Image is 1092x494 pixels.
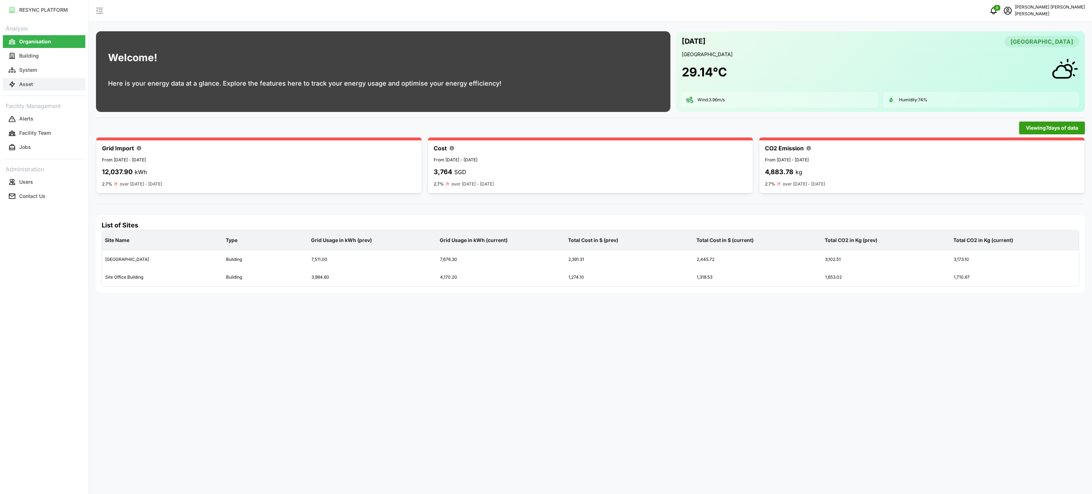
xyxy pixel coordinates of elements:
[309,269,436,286] div: 3,984.60
[3,23,85,33] p: Analysis
[1015,4,1085,11] p: [PERSON_NAME] [PERSON_NAME]
[437,269,565,286] div: 4,170.20
[19,38,51,45] p: Organisation
[765,157,1079,163] p: From [DATE] - [DATE]
[695,231,820,249] p: Total Cost in $ (current)
[102,221,1079,230] h4: List of Sites
[437,251,565,268] div: 7,676.30
[3,176,85,188] button: Users
[3,77,85,91] a: Asset
[102,181,112,187] p: 2.7%
[822,251,950,268] div: 3,102.51
[3,190,85,203] button: Contact Us
[135,168,147,177] p: kWh
[3,49,85,62] button: Building
[952,231,1077,249] p: Total CO2 in Kg (current)
[899,97,927,103] p: Humidity: 74 %
[1019,122,1085,134] button: Viewing7days of data
[3,163,85,174] p: Administration
[567,231,692,249] p: Total Cost in $ (prev)
[1011,36,1073,47] span: [GEOGRAPHIC_DATA]
[3,49,85,63] a: Building
[451,181,494,188] p: over [DATE] - [DATE]
[19,129,51,136] p: Facility Team
[566,251,693,268] div: 2,391.31
[108,50,157,65] h1: Welcome!
[3,175,85,189] a: Users
[103,231,221,249] p: Site Name
[783,181,825,188] p: over [DATE] - [DATE]
[120,181,162,188] p: over [DATE] - [DATE]
[223,269,308,286] div: Building
[951,269,1078,286] div: 1,710.67
[223,251,308,268] div: Building
[19,144,31,151] p: Jobs
[19,193,45,200] p: Contact Us
[3,189,85,203] a: Contact Us
[823,231,949,249] p: Total CO2 in Kg (prev)
[102,269,223,286] div: Site Office Building
[434,181,444,187] p: 2.7%
[3,4,85,16] button: RESYNC PLATFORM
[434,167,452,177] p: 3,764
[434,144,447,153] p: Cost
[765,144,804,153] p: CO2 Emission
[3,141,85,154] button: Jobs
[3,140,85,155] a: Jobs
[694,269,821,286] div: 1,318.53
[1026,122,1078,134] span: Viewing 7 days of data
[19,66,37,74] p: System
[19,6,68,14] p: RESYNC PLATFORM
[682,51,1079,58] p: [GEOGRAPHIC_DATA]
[108,79,501,88] p: Here is your energy data at a glance. Explore the features here to track your energy usage and op...
[310,231,435,249] p: Grid Usage in kWh (prev)
[3,127,85,140] button: Facility Team
[3,126,85,140] a: Facility Team
[3,63,85,77] a: System
[3,64,85,76] button: System
[694,251,821,268] div: 2,445.72
[765,181,775,187] p: 2.7%
[309,251,436,268] div: 7,511.00
[19,81,33,88] p: Asset
[102,144,134,153] p: Grid Import
[1015,11,1085,17] p: [PERSON_NAME]
[438,231,564,249] p: Grid Usage in kWh (current)
[454,168,466,177] p: SGD
[3,34,85,49] a: Organisation
[796,168,802,177] p: kg
[19,178,33,186] p: Users
[3,113,85,125] button: Alerts
[19,52,39,59] p: Building
[951,251,1078,268] div: 3,173.10
[102,251,223,268] div: [GEOGRAPHIC_DATA]
[102,157,416,163] p: From [DATE] - [DATE]
[3,100,85,111] p: Facility Management
[3,35,85,48] button: Organisation
[3,3,85,17] a: RESYNC PLATFORM
[3,78,85,91] button: Asset
[697,97,725,103] p: Wind: 3.96 m/s
[986,4,1001,18] button: notifications
[224,231,307,249] p: Type
[434,157,748,163] p: From [DATE] - [DATE]
[102,167,133,177] p: 12,037.90
[3,112,85,126] a: Alerts
[19,115,33,122] p: Alerts
[566,269,693,286] div: 1,274.10
[996,5,998,10] span: 0
[765,167,793,177] p: 4,883.78
[682,36,706,47] p: [DATE]
[822,269,950,286] div: 1,653.02
[682,64,727,80] h1: 29.14 °C
[1001,4,1015,18] button: schedule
